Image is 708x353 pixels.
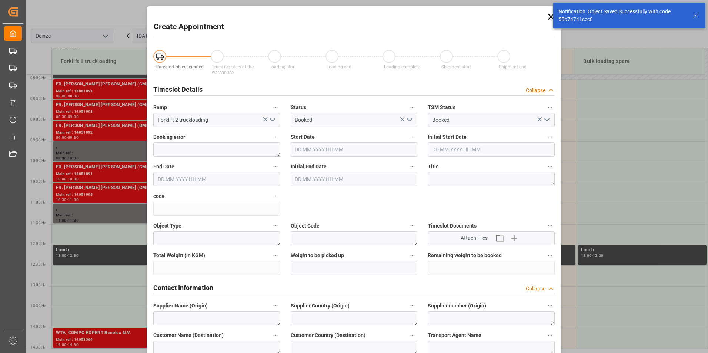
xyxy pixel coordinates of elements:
[408,102,417,112] button: Status
[271,330,280,340] button: Customer Name (Destination)
[153,104,167,111] span: Ramp
[153,192,165,200] span: code
[291,172,418,186] input: DD.MM.YYYY HH:MM
[428,104,455,111] span: TSM Status
[545,102,555,112] button: TSM Status
[153,163,174,171] span: End Date
[404,114,415,126] button: open menu
[541,114,552,126] button: open menu
[545,132,555,142] button: Initial Start Date
[327,64,351,70] span: Loading end
[545,251,555,260] button: Remaining weight to be booked
[153,332,224,339] span: Customer Name (Destination)
[428,252,502,259] span: Remaining weight to be booked
[428,163,439,171] span: Title
[153,283,213,293] h2: Contact Information
[558,8,686,23] div: Notification: Object Saved Successfully with code 55b74741ccc8
[408,162,417,171] button: Initial End Date
[441,64,471,70] span: Shipment start
[153,302,208,310] span: Supplier Name (Origin)
[428,133,467,141] span: Initial Start Date
[461,234,488,242] span: Attach Files
[291,302,350,310] span: Supplier Country (Origin)
[271,132,280,142] button: Booking error
[291,104,306,111] span: Status
[154,21,224,33] h2: Create Appointment
[428,332,481,339] span: Transport Agent Name
[408,330,417,340] button: Customer Country (Destination)
[153,252,205,259] span: Total Weight (in KGM)
[526,285,545,293] div: Collapse
[526,87,545,94] div: Collapse
[291,163,327,171] span: Initial End Date
[291,252,344,259] span: Weight to be picked up
[291,113,418,127] input: Type to search/select
[271,301,280,310] button: Supplier Name (Origin)
[153,222,181,230] span: Object Type
[545,221,555,231] button: Timeslot Documents
[408,132,417,142] button: Start Date
[545,301,555,310] button: Supplier number (Origin)
[428,142,555,157] input: DD.MM.YYYY HH:MM
[271,162,280,171] button: End Date
[271,102,280,112] button: Ramp
[545,330,555,340] button: Transport Agent Name
[408,251,417,260] button: Weight to be picked up
[212,64,254,75] span: Truck registers at the warehouse
[269,64,296,70] span: Loading start
[291,133,315,141] span: Start Date
[428,302,486,310] span: Supplier number (Origin)
[291,332,365,339] span: Customer Country (Destination)
[291,222,320,230] span: Object Code
[153,113,280,127] input: Type to search/select
[384,64,420,70] span: Loading complete
[499,64,527,70] span: Shipment end
[408,221,417,231] button: Object Code
[428,222,477,230] span: Timeslot Documents
[291,142,418,157] input: DD.MM.YYYY HH:MM
[271,251,280,260] button: Total Weight (in KGM)
[153,133,185,141] span: Booking error
[266,114,277,126] button: open menu
[155,64,204,70] span: Transport object created
[271,191,280,201] button: code
[271,221,280,231] button: Object Type
[545,162,555,171] button: Title
[153,84,203,94] h2: Timeslot Details
[408,301,417,310] button: Supplier Country (Origin)
[153,172,280,186] input: DD.MM.YYYY HH:MM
